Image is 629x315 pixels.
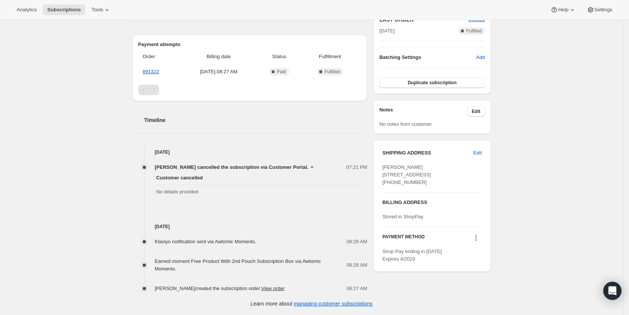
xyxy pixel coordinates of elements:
span: No details provided [156,188,365,196]
span: Edit [473,149,482,157]
h3: BILLING ADDRESS [382,199,482,206]
h3: PAYMENT METHOD [382,234,425,244]
button: Settings [582,5,617,15]
span: Klaviyo notification sent via Awtomic Moments. [155,239,257,244]
h4: [DATE] [132,148,368,156]
span: [PERSON_NAME] [STREET_ADDRESS] [PHONE_NUMBER] [382,164,431,185]
span: 08:27 AM [346,285,367,292]
span: Add [476,54,485,61]
a: View order [261,286,284,291]
span: [PERSON_NAME] cancelled the subscription via Customer Portal. [155,164,309,171]
span: Edit [472,108,481,114]
a: 891322 [143,69,159,74]
span: Analytics [17,7,37,13]
span: Paid [277,69,286,75]
span: Status [259,53,299,60]
span: Fulfillment [303,53,357,60]
a: managing customer subscriptions [294,301,372,307]
button: Edit [469,147,486,159]
button: Subscriptions [43,5,85,15]
button: [PERSON_NAME] cancelled the subscription via Customer Portal. [155,164,316,171]
span: Help [558,7,568,13]
h4: [DATE] [132,223,368,230]
span: Fulfilled [466,28,482,34]
span: Billing date [182,53,255,60]
th: Order [138,48,181,65]
h6: Batching Settings [379,54,476,61]
h3: Notes [379,106,467,117]
span: Duplicate subscription [408,80,456,86]
div: Open Intercom Messenger [603,282,621,300]
span: Tools [91,7,103,13]
span: Stored in ShopPay [382,214,423,219]
span: [DATE] [379,27,395,35]
span: Shop Pay ending in [DATE] Expires 4/2029 [382,249,442,262]
span: Fulfilled [325,69,340,75]
span: Settings [594,7,612,13]
h2: Payment attempts [138,41,362,48]
button: Tools [87,5,115,15]
nav: Pagination [138,85,362,95]
span: Earned moment Free Product With 2nd Pouch Subscription Box via Awtomic Moments. [155,258,321,272]
span: Subscriptions [47,7,81,13]
button: Help [546,5,580,15]
span: [DATE] · 08:27 AM [182,68,255,76]
span: [PERSON_NAME] created the subscription order. [155,286,285,291]
span: 07:21 PM [346,164,368,171]
span: 08:28 AM [346,238,367,246]
p: Learn more about [250,300,372,307]
span: 08:28 AM [346,261,367,269]
button: Duplicate subscription [379,77,485,88]
span: No notes from customer [379,121,432,127]
h2: Timeline [144,116,368,124]
button: Edit [467,106,485,117]
button: Add [471,51,489,63]
h3: SHIPPING ADDRESS [382,149,473,157]
span: Customer cancelled [156,174,365,182]
button: Analytics [12,5,41,15]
